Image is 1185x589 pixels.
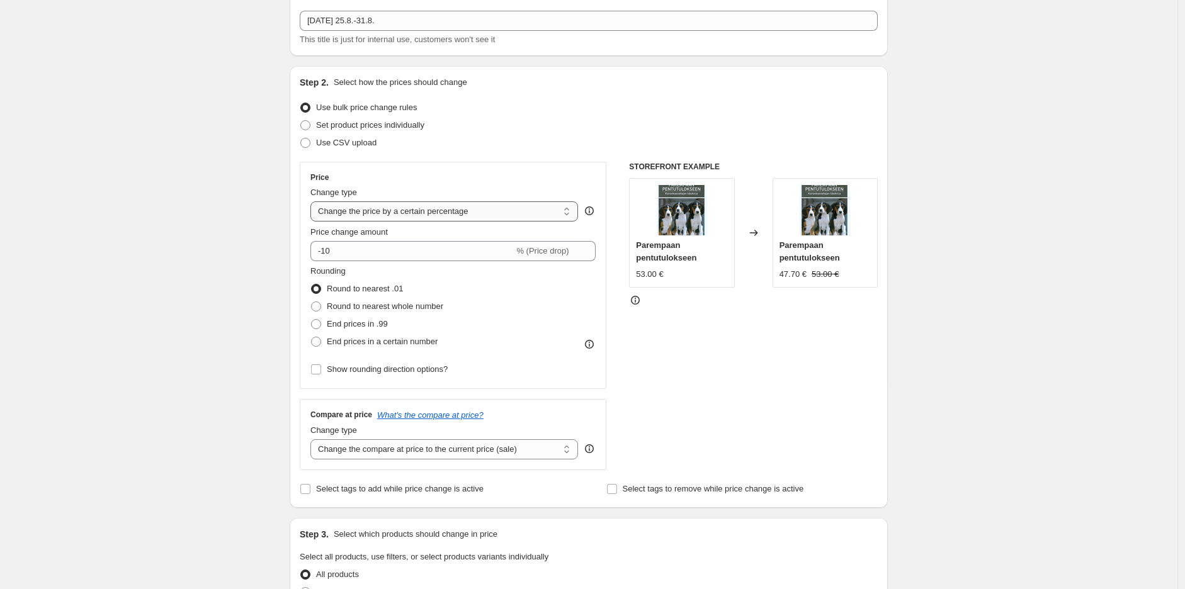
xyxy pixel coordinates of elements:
[516,246,569,255] span: % (Price drop)
[310,188,357,197] span: Change type
[300,35,495,44] span: This title is just for internal use, customers won't see it
[310,227,388,237] span: Price change amount
[316,484,484,493] span: Select tags to add while price change is active
[327,337,438,346] span: End prices in a certain number
[316,103,417,112] span: Use bulk price change rules
[310,410,372,420] h3: Compare at price
[327,364,448,374] span: Show rounding direction options?
[300,76,329,89] h2: Step 2.
[377,410,484,420] button: What's the compare at price?
[310,241,514,261] input: -15
[300,552,548,561] span: Select all products, use filters, or select products variants individually
[327,301,443,311] span: Round to nearest whole number
[657,185,707,235] img: 16854_kuva_80x.jpg
[334,528,497,541] p: Select which products should change in price
[780,240,840,262] span: Parempaan pentutulokseen
[316,138,377,147] span: Use CSV upload
[812,268,839,281] strike: 53.00 €
[780,268,807,281] div: 47.70 €
[800,185,850,235] img: 16854_kuva_80x.jpg
[310,425,357,435] span: Change type
[334,76,467,89] p: Select how the prices should change
[636,240,696,262] span: Parempaan pentutulokseen
[300,528,329,541] h2: Step 3.
[316,120,424,130] span: Set product prices individually
[310,172,329,182] h3: Price
[327,284,403,293] span: Round to nearest .01
[623,484,804,493] span: Select tags to remove while price change is active
[583,205,596,217] div: help
[327,319,388,328] span: End prices in .99
[310,266,346,276] span: Rounding
[636,268,663,281] div: 53.00 €
[316,569,359,579] span: All products
[583,442,596,455] div: help
[629,162,878,172] h6: STOREFRONT EXAMPLE
[300,11,878,31] input: 30% off holiday sale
